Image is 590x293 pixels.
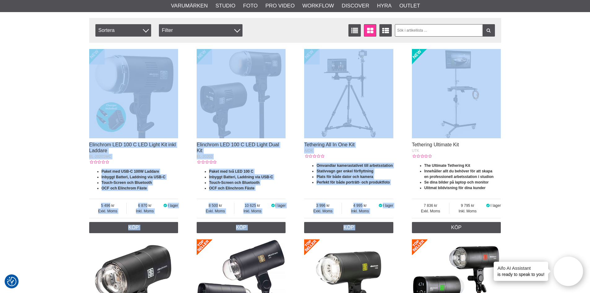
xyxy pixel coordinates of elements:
[494,262,548,281] div: is ready to speak to you!
[168,203,178,208] span: I lager
[102,186,147,190] strong: OCF och Elinchrom Fäste
[497,265,544,271] h4: Aifo AI Assistant
[395,24,495,37] input: Sök i artikellista ...
[424,180,489,184] strong: Se dina bilder på laptop och monitor
[483,24,495,37] a: Filtrera
[89,203,127,208] span: 5 496
[209,175,273,179] strong: Inbyggt Batteri, Laddning via USB-C
[304,222,393,233] a: Köp
[89,154,111,159] span: EL-20201WC
[317,163,393,168] strong: Omvandlar kamerastativet till arbetsstation
[304,49,393,138] img: Tethering All In One Kit
[89,208,127,214] span: Exkl. Moms
[270,203,275,208] i: I lager
[265,2,295,10] a: Pro Video
[491,203,501,208] span: I lager
[89,222,178,233] a: Köp
[197,203,234,208] span: 8 500
[348,24,361,37] a: Listvisning
[424,163,470,168] strong: The Ultimate Tethering Kit
[127,203,163,208] span: 6 870
[449,208,486,214] span: Inkl. Moms
[364,24,376,37] a: Fönstervisning
[89,49,178,138] img: Elinchrom LED 100 C LED Light Kit inkl Laddare
[234,203,271,208] span: 10 625
[424,175,494,179] strong: en professionell arbetsstation i studion
[424,186,486,190] strong: Ulitmat bildvisning för dina kunder
[209,186,255,190] strong: OCF och Elinchrom Fäste
[412,142,459,147] a: Tethering Ultimate Kit
[102,180,152,185] strong: Touch-Screen och Bluetooth
[275,203,286,208] span: I lager
[304,142,355,147] a: Tethering All In One Kit
[302,2,334,10] a: Workflow
[377,2,391,10] a: Hyra
[378,203,383,208] i: I lager
[412,208,449,214] span: Exkl. Moms
[424,169,492,173] strong: Innehåller allt du behöver för att skapa
[197,142,279,153] a: Elinchrom LED 100 C LED Light Dual Kit
[243,2,258,10] a: Foto
[102,169,159,174] strong: Paket med USB-C 100W Laddare
[412,203,449,208] span: 7 836
[209,169,253,174] strong: Paket med två LED 100 C
[197,222,286,233] a: Köp
[171,2,208,10] a: Varumärken
[197,49,286,138] img: Elinchrom LED 100 C LED Light Dual Kit
[304,203,342,208] span: 3 996
[197,159,216,165] div: Kundbetyg: 0
[317,175,373,179] strong: Plats för både dator och kamera
[383,203,393,208] span: I lager
[412,153,432,159] div: Kundbetyg: 0
[197,154,213,159] span: EL-20202
[197,208,234,214] span: Exkl. Moms
[163,203,168,208] i: I lager
[95,24,151,37] span: Sortera
[127,208,163,214] span: Inkl. Moms
[486,203,491,208] i: I lager
[412,149,419,153] span: UTK
[7,277,16,286] img: Revisit consent button
[159,24,243,37] div: Filter
[449,203,486,208] span: 9 795
[304,208,342,214] span: Exkl. Moms
[379,24,392,37] a: Utökad listvisning
[342,2,369,10] a: Discover
[412,49,501,138] img: Tethering Ultimate Kit
[304,149,313,153] span: AIOK
[216,2,235,10] a: Studio
[317,180,390,184] strong: Perfekt för både porträtt- och produktfoto
[102,175,166,179] strong: Inbyggt Batteri, Laddning via USB-C
[304,153,324,159] div: Kundbetyg: 0
[209,180,260,185] strong: Touch-Screen och Bluetooth
[342,208,378,214] span: Inkl. Moms
[89,142,176,153] a: Elinchrom LED 100 C LED Light Kit inkl Laddare
[342,203,378,208] span: 4 995
[234,208,271,214] span: Inkl. Moms
[399,2,420,10] a: Outlet
[89,159,109,165] div: Kundbetyg: 0
[7,276,16,287] button: Samtyckesinställningar
[317,169,373,173] strong: Stativvagn ger enkel förflyttning
[412,222,501,233] a: Köp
